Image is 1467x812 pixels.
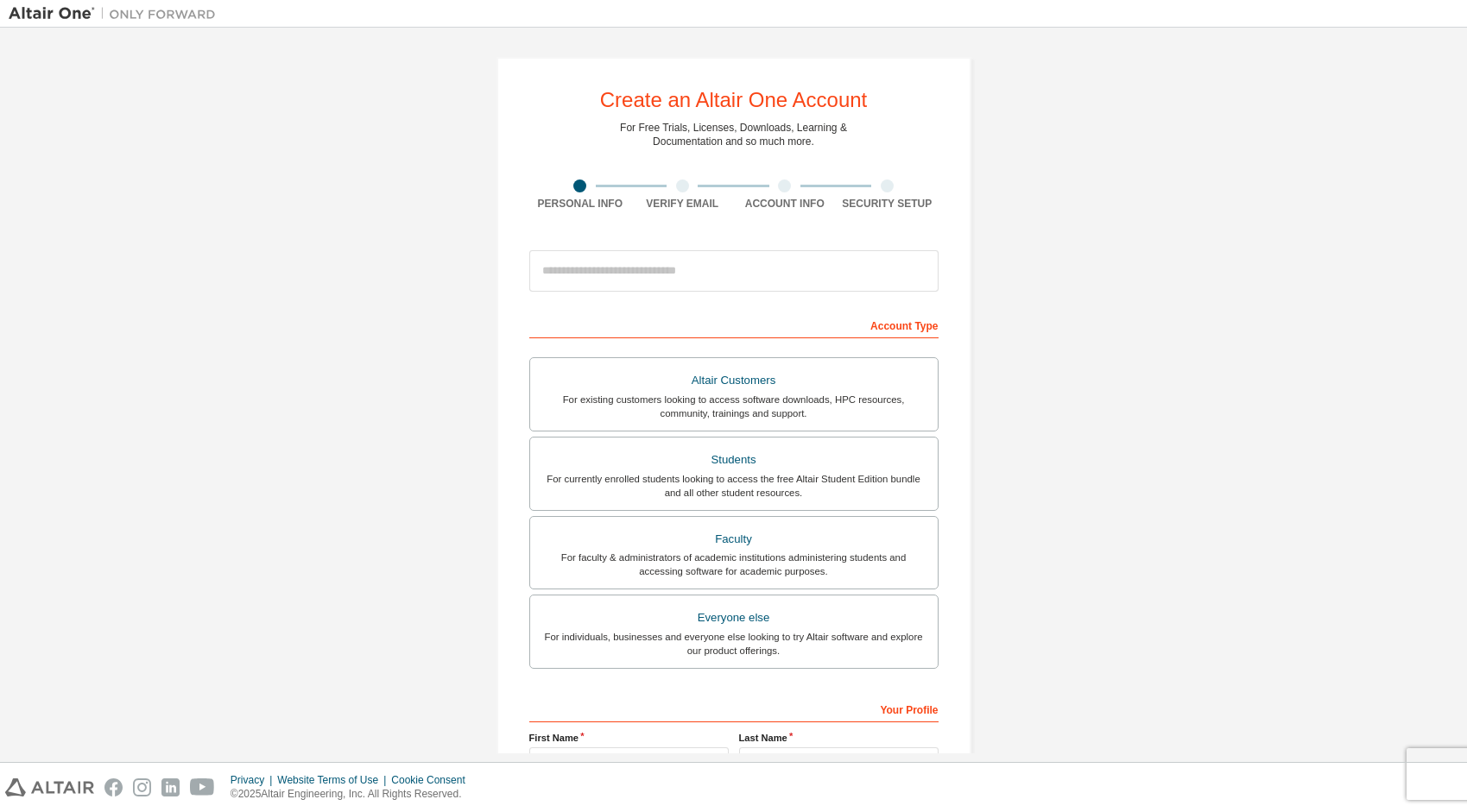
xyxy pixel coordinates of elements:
img: facebook.svg [104,778,123,796]
img: altair_logo.svg [5,778,94,796]
div: Website Terms of Use [277,773,391,787]
img: youtube.svg [190,778,215,796]
div: For Free Trials, Licenses, Downloads, Learning & Documentation and so much more. [620,121,847,148]
div: Altair Customers [541,368,927,393]
div: Personal Info [529,197,632,211]
div: For individuals, businesses and everyone else looking to try Altair software and explore our prod... [541,630,927,658]
img: linkedin.svg [161,778,180,796]
div: For existing customers looking to access software downloads, HPC resources, community, trainings ... [541,393,927,420]
div: Account Type [529,311,939,338]
div: Everyone else [541,606,927,630]
img: instagram.svg [133,778,151,796]
div: Cookie Consent [391,773,475,787]
div: Your Profile [529,695,939,722]
div: Security Setup [836,197,939,211]
div: Create an Altair One Account [600,90,868,110]
div: Students [541,448,927,472]
div: Verify Email [631,197,734,211]
div: Account Info [734,197,837,211]
div: Faculty [541,527,927,551]
label: Last Name [739,731,939,745]
p: © 2025 Altair Engineering, Inc. All Rights Reserved. [231,787,476,802]
label: First Name [529,731,729,745]
div: For currently enrolled students looking to access the free Altair Student Edition bundle and all ... [541,472,927,500]
div: For faculty & administrators of academic institutions administering students and accessing softwa... [541,551,927,578]
img: Altair One [9,5,224,22]
div: Privacy [231,773,277,787]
